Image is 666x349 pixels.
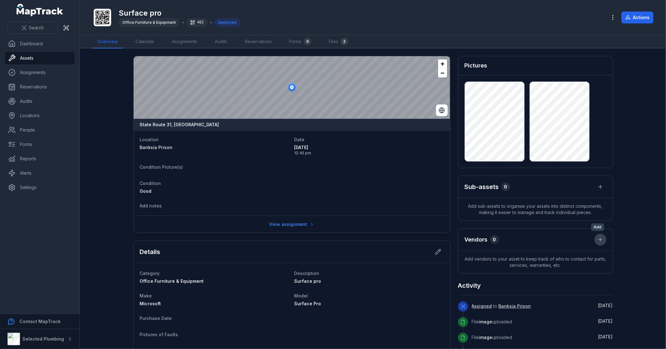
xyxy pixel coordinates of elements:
strong: Contact MapTrack [19,319,61,324]
span: Pictures of Faults [140,332,178,337]
span: [DATE] [598,303,613,308]
span: Banksia Prison [140,145,173,150]
button: Switch to Satellite View [436,104,448,116]
time: 5/9/2025, 12:45:17 PM [598,334,613,339]
strong: Selected Plumbing [22,336,64,342]
h3: Pictures [465,61,487,70]
span: [DATE] [294,144,444,151]
span: Add vendors to your asset to keep track of who to contact for parts, services, warranties, etc. [458,251,613,273]
span: image [479,319,492,324]
button: Zoom out [438,68,447,77]
span: Condition [140,181,161,186]
span: Office Furniture & Equipment [140,278,204,284]
span: Model [294,293,308,298]
button: Search [7,22,58,34]
span: Good [140,188,152,194]
span: to [472,303,531,309]
a: Banksia Prison [499,303,531,309]
span: File uploaded [472,335,512,340]
a: Assignments [167,35,202,48]
span: Surface Pro [294,301,321,306]
a: Alerts [5,167,75,179]
time: 5/9/2025, 12:45:21 PM [598,303,613,308]
div: 0 [501,182,510,191]
span: Add sub-assets to organise your assets into distinct components, making it easier to manage and t... [458,198,613,221]
span: Description [294,271,319,276]
a: Calendar [131,35,159,48]
span: image [479,335,492,340]
div: 2 [341,38,348,45]
a: Banksia Prison [140,144,289,151]
a: Assets [5,52,75,64]
h2: Details [140,247,160,256]
span: [DATE] [598,334,613,339]
a: Assigned [472,303,492,309]
span: 12:45 pm [294,151,444,156]
div: 0 [490,235,499,244]
span: Surface pro [294,278,321,284]
button: Actions [621,12,654,23]
div: 482 [186,18,208,27]
h2: Activity [458,281,481,290]
div: Deployed [215,18,240,27]
strong: State Route 31, [GEOGRAPHIC_DATA] [140,122,219,128]
span: Condition Picture(s) [140,164,183,170]
a: Audits [5,95,75,107]
a: MapTrack [17,4,63,16]
a: Settings [5,181,75,194]
a: Reservations [240,35,277,48]
a: View assignment [265,218,318,230]
span: Add notes [140,203,162,208]
span: Make [140,293,152,298]
a: Audits [210,35,232,48]
time: 5/9/2025, 12:45:21 PM [294,144,444,156]
span: Search [29,25,44,31]
span: Office Furniture & Equipment [122,20,176,25]
a: Forms0 [284,35,316,48]
span: [DATE] [598,318,613,324]
span: Category [140,271,160,276]
a: Reports [5,152,75,165]
button: Zoom in [438,59,447,68]
a: Forms [5,138,75,151]
span: Microsoft [140,301,161,306]
a: Locations [5,109,75,122]
span: Location [140,137,159,142]
span: Add [591,223,604,231]
a: Reservations [5,81,75,93]
a: Assignments [5,66,75,79]
span: Purchase Date [140,316,172,321]
a: Files2 [324,35,353,48]
a: Overview [92,35,123,48]
a: Dashboard [5,37,75,50]
h2: Sub-assets [465,182,499,191]
h3: Vendors [465,235,488,244]
time: 5/9/2025, 12:45:17 PM [598,318,613,324]
span: File uploaded [472,319,512,324]
span: Date [294,137,305,142]
canvas: Map [134,56,450,119]
h1: Surface pro [119,8,240,18]
div: 0 [304,38,311,45]
a: People [5,124,75,136]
